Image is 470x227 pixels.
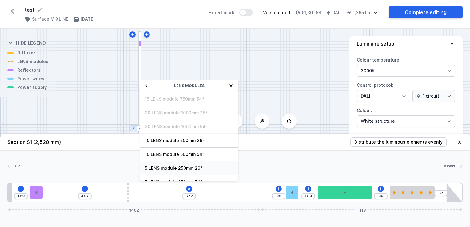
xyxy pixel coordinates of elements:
[7,138,61,146] h4: Section S1
[357,131,455,152] label: Optics:
[32,16,68,22] h4: Surface MIXLINE
[145,83,150,88] button: Return to the list of categories
[357,80,455,102] label: Control protocol:
[357,65,455,77] select: Colour temperature:
[25,6,201,14] form: test
[127,208,141,212] span: 1402
[145,179,233,185] span: 5 LENS module 250mm 54°
[138,126,148,131] input: Dimension [mm]
[436,191,446,196] input: Dimension [mm]
[145,165,233,171] span: 5 LENS module 250mm 26°
[389,6,463,18] a: Complete editing
[33,139,61,145] span: (2,520 mm)
[276,186,282,192] button: Add element
[30,186,43,199] div: PET next module 35°
[274,194,284,199] input: Dimension [mm]
[229,83,233,88] button: Close window
[258,6,381,19] button: Version no. 1€1,301.58DALI1,365 lm
[305,186,311,192] button: Add element
[354,139,443,145] span: Distribute the luminous elements evenly
[349,36,463,51] button: Luminaire setup
[209,9,253,16] label: Expert mode
[412,90,455,102] select: Control protocol:
[16,194,26,199] input: Dimension [mm]
[286,186,298,199] div: Hole for power supply cable
[357,106,455,127] label: Colour:
[145,137,233,144] span: 10 LENS module 500mm 26°
[376,194,386,199] input: Dimension [mm]
[7,35,46,50] button: Hide legend
[37,7,43,13] button: Rename project
[185,185,193,193] button: Add element
[350,137,447,147] button: Distribute the luminous elements evenly
[239,9,253,16] button: Expert mode
[16,40,46,46] h4: Hide legend
[80,194,90,199] input: Dimension [mm]
[184,194,194,199] input: Dimension [mm]
[357,40,394,47] h4: Luminaire setup
[263,10,290,16] div: Version no. 1
[332,10,342,16] h4: DALI
[442,164,455,169] span: Down
[174,83,205,88] span: LENS modules
[15,164,20,169] span: Up
[378,186,384,192] button: Add element
[303,194,313,199] input: Dimension [mm]
[318,186,372,199] div: DALI Driver - up to 12W
[357,115,455,127] select: Colour:
[355,208,368,212] span: 1118
[301,10,321,16] h4: €1,301.58
[353,10,370,16] h4: 1,365 lm
[357,55,455,77] label: Colour temperature:
[81,16,95,22] h4: [DATE]
[390,186,435,199] div: 5 LENS module 250mm 26°
[82,186,88,192] button: Add element
[357,90,410,102] select: Control protocol:
[145,151,233,157] span: 10 LENS module 500mm 54°
[18,186,24,192] button: Add element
